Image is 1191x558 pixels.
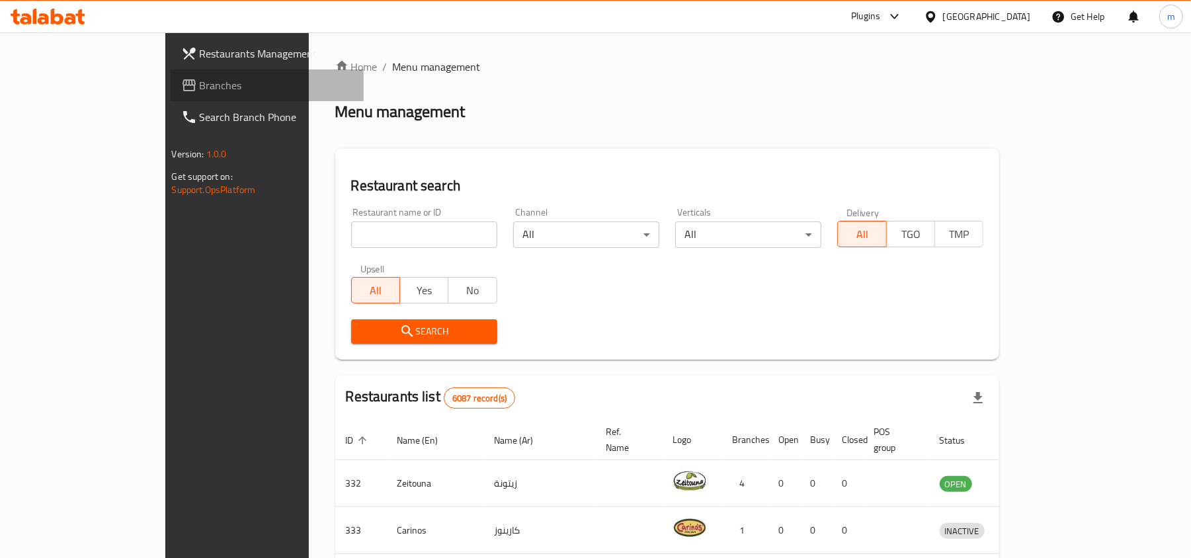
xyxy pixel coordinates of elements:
span: Menu management [393,59,481,75]
span: OPEN [940,477,972,492]
td: Zeitouna [387,460,484,507]
div: Export file [962,382,994,414]
div: [GEOGRAPHIC_DATA] [943,9,1030,24]
h2: Restaurant search [351,176,984,196]
h2: Restaurants list [346,387,516,409]
span: ID [346,432,371,448]
div: Plugins [851,9,880,24]
span: Ref. Name [606,424,647,456]
img: Zeitouna [673,464,706,497]
input: Search for restaurant name or ID.. [351,221,497,248]
h2: Menu management [335,101,466,122]
span: Version: [172,145,204,163]
div: INACTIVE [940,523,985,539]
span: Restaurants Management [200,46,354,61]
img: Carinos [673,511,706,544]
a: Branches [171,69,364,101]
span: 6087 record(s) [444,392,514,405]
span: Search Branch Phone [200,109,354,125]
button: TMP [934,221,983,247]
span: 1.0.0 [206,145,227,163]
td: 0 [832,507,864,554]
div: Total records count [444,387,515,409]
span: INACTIVE [940,524,985,539]
td: 0 [768,460,800,507]
td: 0 [832,460,864,507]
td: 4 [722,460,768,507]
td: 0 [800,507,832,554]
div: All [513,221,659,248]
button: TGO [886,221,935,247]
span: All [357,281,395,300]
td: 1 [722,507,768,554]
span: No [454,281,491,300]
span: TMP [940,225,978,244]
span: m [1167,9,1175,24]
td: 0 [768,507,800,554]
td: كارينوز [484,507,596,554]
th: Branches [722,420,768,460]
span: Name (En) [397,432,456,448]
a: Restaurants Management [171,38,364,69]
label: Upsell [360,264,385,273]
span: All [843,225,881,244]
span: Status [940,432,983,448]
span: Name (Ar) [495,432,551,448]
a: Search Branch Phone [171,101,364,133]
td: 0 [800,460,832,507]
th: Open [768,420,800,460]
th: Busy [800,420,832,460]
td: زيتونة [484,460,596,507]
button: Search [351,319,497,344]
label: Delivery [846,208,880,217]
nav: breadcrumb [335,59,1000,75]
span: POS group [874,424,913,456]
button: No [448,277,497,303]
td: Carinos [387,507,484,554]
div: OPEN [940,476,972,492]
span: Yes [405,281,443,300]
div: All [675,221,821,248]
span: TGO [892,225,930,244]
th: Logo [663,420,722,460]
th: Closed [832,420,864,460]
li: / [383,59,388,75]
a: Support.OpsPlatform [172,181,256,198]
button: All [351,277,400,303]
span: Search [362,323,487,340]
span: Get support on: [172,168,233,185]
button: Yes [399,277,448,303]
span: Branches [200,77,354,93]
button: All [837,221,886,247]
